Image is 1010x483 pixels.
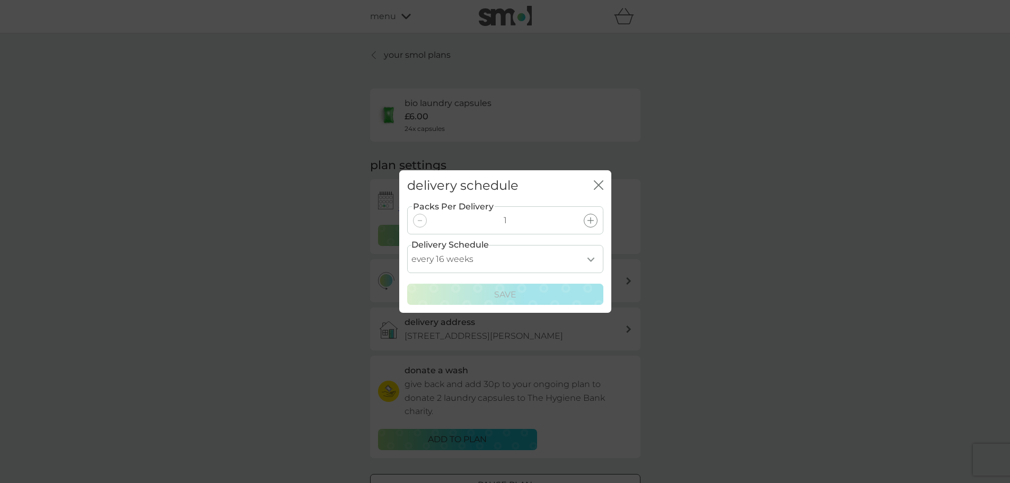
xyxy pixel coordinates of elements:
h2: delivery schedule [407,178,519,194]
p: 1 [504,214,507,227]
p: Save [494,288,516,302]
button: close [594,180,603,191]
button: Save [407,284,603,305]
label: Delivery Schedule [411,238,489,252]
label: Packs Per Delivery [412,200,495,214]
